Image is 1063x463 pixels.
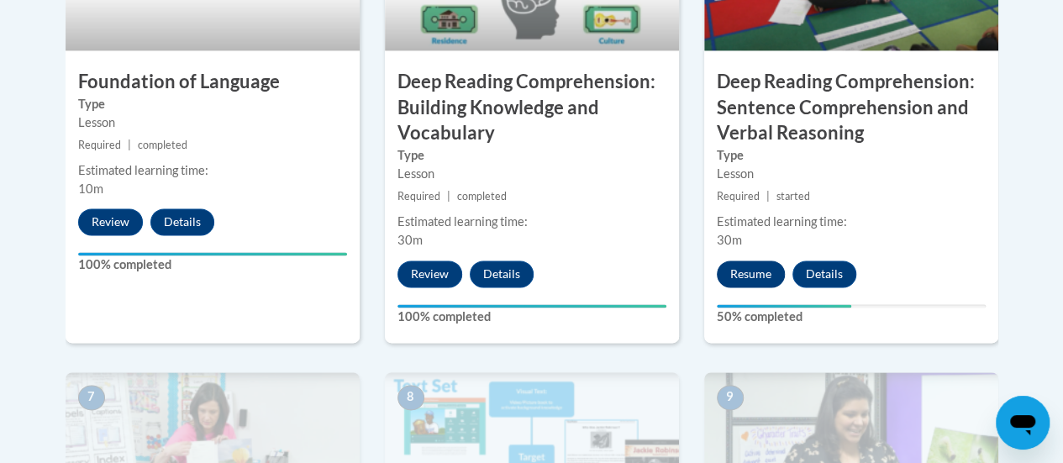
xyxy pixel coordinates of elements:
[397,308,666,326] label: 100% completed
[78,208,143,235] button: Review
[397,233,423,247] span: 30m
[138,139,187,151] span: completed
[717,304,851,308] div: Your progress
[78,161,347,180] div: Estimated learning time:
[766,190,770,203] span: |
[385,69,679,146] h3: Deep Reading Comprehension: Building Knowledge and Vocabulary
[717,385,744,410] span: 9
[78,113,347,132] div: Lesson
[457,190,507,203] span: completed
[397,165,666,183] div: Lesson
[397,146,666,165] label: Type
[78,182,103,196] span: 10m
[397,260,462,287] button: Review
[996,396,1050,450] iframe: Button to launch messaging window
[447,190,450,203] span: |
[78,252,347,255] div: Your progress
[470,260,534,287] button: Details
[78,95,347,113] label: Type
[717,146,986,165] label: Type
[792,260,856,287] button: Details
[397,304,666,308] div: Your progress
[776,190,810,203] span: started
[717,260,785,287] button: Resume
[78,385,105,410] span: 7
[717,233,742,247] span: 30m
[78,139,121,151] span: Required
[66,69,360,95] h3: Foundation of Language
[150,208,214,235] button: Details
[128,139,131,151] span: |
[78,255,347,274] label: 100% completed
[717,308,986,326] label: 50% completed
[397,385,424,410] span: 8
[717,190,760,203] span: Required
[397,213,666,231] div: Estimated learning time:
[704,69,998,146] h3: Deep Reading Comprehension: Sentence Comprehension and Verbal Reasoning
[717,165,986,183] div: Lesson
[397,190,440,203] span: Required
[717,213,986,231] div: Estimated learning time:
